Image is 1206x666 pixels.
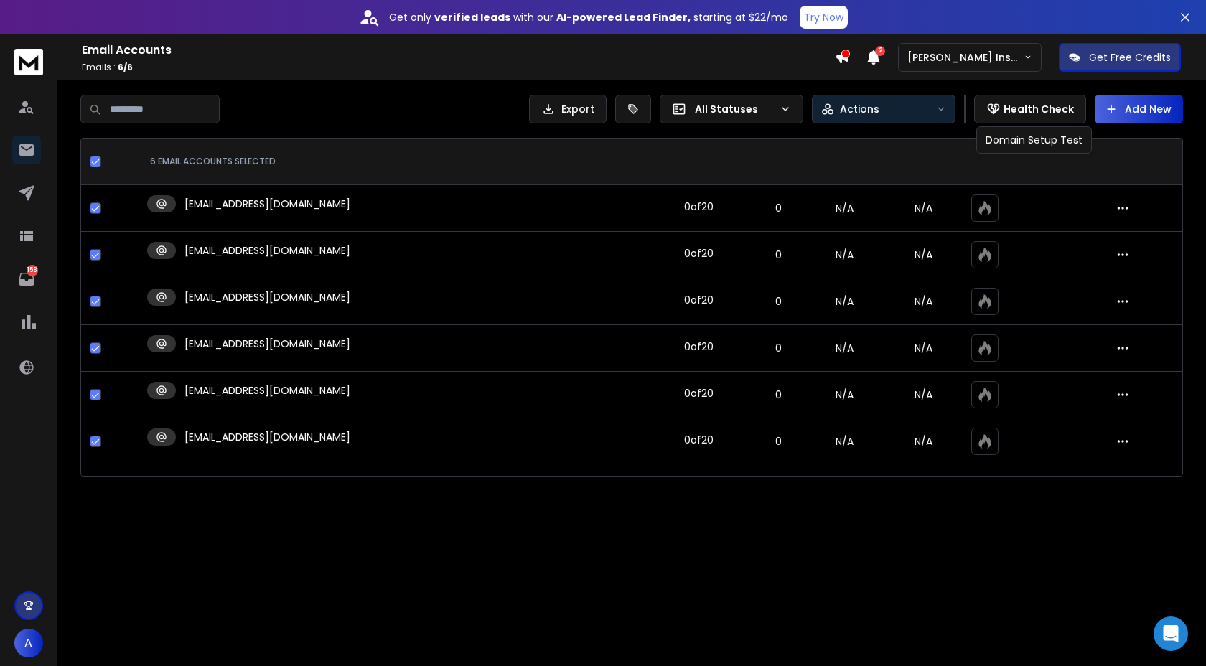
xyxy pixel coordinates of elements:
[556,10,691,24] strong: AI-powered Lead Finder,
[184,197,350,211] p: [EMAIL_ADDRESS][DOMAIN_NAME]
[804,10,843,24] p: Try Now
[118,61,133,73] span: 6 / 6
[12,265,41,294] a: 158
[184,290,350,304] p: [EMAIL_ADDRESS][DOMAIN_NAME]
[14,629,43,657] button: A
[760,341,796,355] p: 0
[389,10,788,24] p: Get only with our starting at $22/mo
[1004,102,1074,116] p: Health Check
[805,185,884,232] td: N/A
[1154,616,1188,651] div: Open Intercom Messenger
[892,388,954,402] p: N/A
[907,50,1024,65] p: [PERSON_NAME] Insurance Group
[27,265,38,276] p: 158
[805,372,884,418] td: N/A
[184,243,350,258] p: [EMAIL_ADDRESS][DOMAIN_NAME]
[805,418,884,465] td: N/A
[760,434,796,449] p: 0
[184,383,350,398] p: [EMAIL_ADDRESS][DOMAIN_NAME]
[840,102,879,116] p: Actions
[184,337,350,351] p: [EMAIL_ADDRESS][DOMAIN_NAME]
[892,201,954,215] p: N/A
[684,246,714,261] div: 0 of 20
[82,42,835,59] h1: Email Accounts
[760,201,796,215] p: 0
[434,10,510,24] strong: verified leads
[892,434,954,449] p: N/A
[695,102,774,116] p: All Statuses
[1089,50,1171,65] p: Get Free Credits
[875,46,885,56] span: 2
[805,232,884,278] td: N/A
[684,386,714,400] div: 0 of 20
[760,388,796,402] p: 0
[976,126,1092,154] div: Domain Setup Test
[892,294,954,309] p: N/A
[529,95,607,123] button: Export
[684,200,714,214] div: 0 of 20
[800,6,848,29] button: Try Now
[760,294,796,309] p: 0
[684,293,714,307] div: 0 of 20
[150,156,635,167] div: 6 EMAIL ACCOUNTS SELECTED
[974,95,1086,123] button: Health Check
[684,339,714,354] div: 0 of 20
[1059,43,1181,72] button: Get Free Credits
[684,433,714,447] div: 0 of 20
[805,278,884,325] td: N/A
[892,248,954,262] p: N/A
[805,325,884,372] td: N/A
[1095,95,1183,123] button: Add New
[760,248,796,262] p: 0
[14,49,43,75] img: logo
[82,62,835,73] p: Emails :
[184,430,350,444] p: [EMAIL_ADDRESS][DOMAIN_NAME]
[892,341,954,355] p: N/A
